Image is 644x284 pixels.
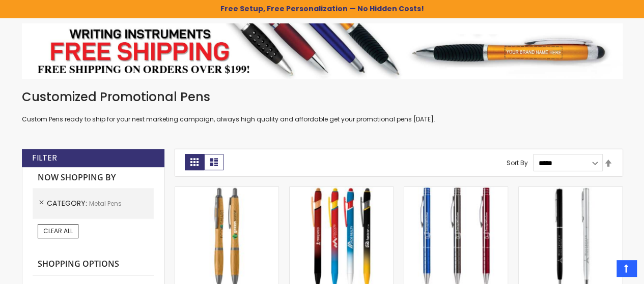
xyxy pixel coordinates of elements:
strong: Filter [32,152,57,164]
a: Clear All [38,224,78,238]
span: Clear All [43,227,73,235]
h1: Customized Promotional Pens [22,89,623,105]
span: Metal Pens [89,199,122,208]
a: Berkley Ballpoint Pen with Chrome Trim [519,186,622,195]
a: Bamboo Sophisticate Pen - ColorJet Imprint [175,186,278,195]
a: Majestic Ballpoint Pen [404,186,508,195]
span: Category [47,198,89,208]
a: Superhero Ellipse Softy Pen with Stylus - Laser Engraved [290,186,393,195]
img: Pens [22,23,623,78]
div: Custom Pens ready to ship for your next marketing campaign, always high quality and affordable ge... [22,89,623,124]
iframe: Google Customer Reviews [560,257,644,284]
strong: Now Shopping by [33,167,154,188]
label: Sort By [507,159,528,167]
strong: Grid [185,154,204,170]
strong: Shopping Options [33,254,154,275]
